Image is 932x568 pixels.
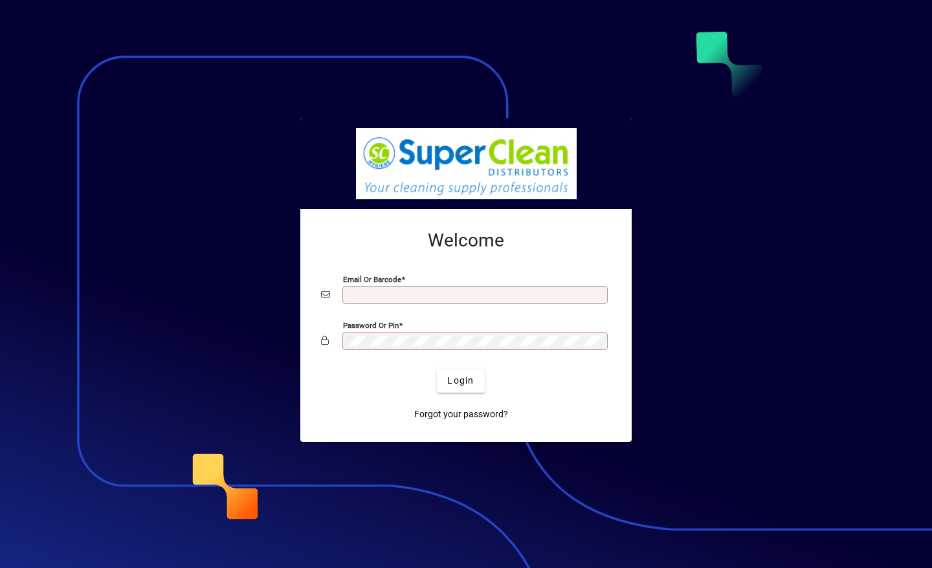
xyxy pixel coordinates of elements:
mat-label: Email or Barcode [343,274,401,283]
span: Login [447,374,474,388]
span: Forgot your password? [414,408,508,421]
a: Forgot your password? [409,403,513,426]
mat-label: Password or Pin [343,320,399,329]
button: Login [437,369,484,393]
h2: Welcome [321,230,611,252]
